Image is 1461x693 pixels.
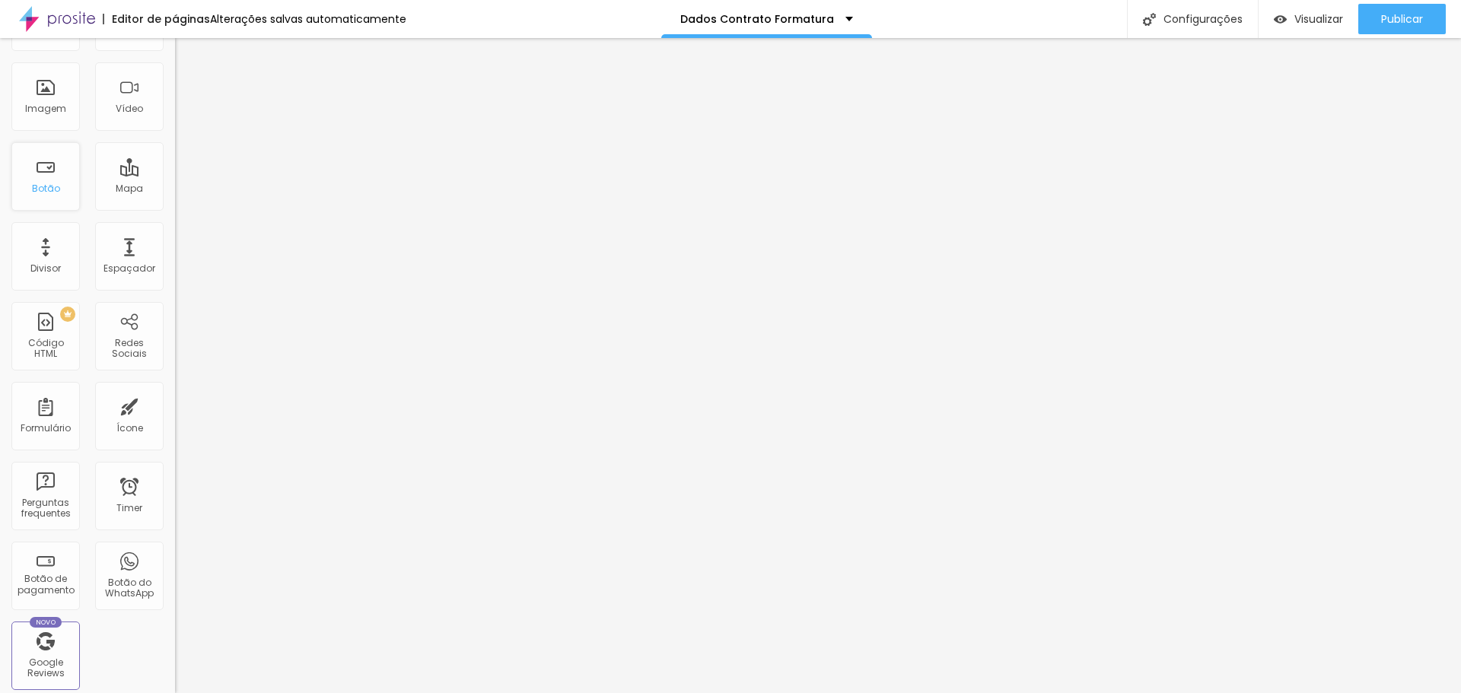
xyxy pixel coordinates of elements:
img: view-1.svg [1274,13,1287,26]
div: Novo [30,617,62,628]
iframe: Editor [175,38,1461,693]
img: Icone [1143,13,1156,26]
div: Timer [116,503,142,513]
div: Vídeo [116,103,143,114]
div: Espaçador [103,263,155,274]
button: Publicar [1358,4,1446,34]
div: Código HTML [15,338,75,360]
div: Ícone [116,423,143,434]
div: Alterações salvas automaticamente [210,14,406,24]
div: Redes Sociais [99,338,159,360]
div: Botão [32,183,60,194]
button: Visualizar [1259,4,1358,34]
div: Editor de páginas [103,14,210,24]
div: Google Reviews [15,657,75,679]
div: Perguntas frequentes [15,497,75,520]
p: Dados Contrato Formatura [680,14,834,24]
div: Divisor [30,263,61,274]
div: Imagem [25,103,66,114]
span: Publicar [1381,13,1423,25]
div: Botão do WhatsApp [99,577,159,599]
div: Botão de pagamento [15,574,75,596]
span: Visualizar [1294,13,1343,25]
div: Mapa [116,183,143,194]
div: Formulário [21,423,71,434]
